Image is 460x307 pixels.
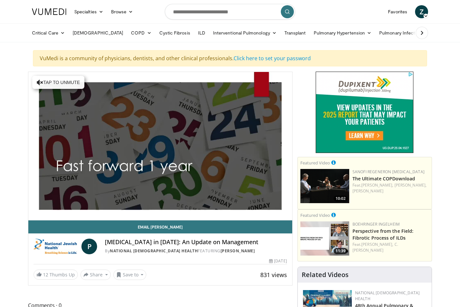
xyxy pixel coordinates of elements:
a: Pulmonary Hypertension [310,26,376,39]
div: VuMedi is a community of physicians, dentists, and other clinical professionals. [33,50,427,66]
img: National Jewish Health [34,239,79,254]
small: Featured Video [300,212,330,218]
a: Click here to set your password [234,55,311,62]
button: Save to [113,270,147,280]
a: Perspective from the Field: Fibrotic Process of ILDs [352,228,414,241]
a: [PERSON_NAME] [352,188,383,194]
div: [DATE] [269,258,287,264]
a: C. [PERSON_NAME] [352,242,398,253]
h4: Related Videos [302,271,349,279]
a: P [81,239,97,254]
a: 11:39 [300,221,349,256]
img: b90f5d12-84c1-472e-b843-5cad6c7ef911.jpg.150x105_q85_autocrop_double_scale_upscale_version-0.2.jpg [303,290,352,307]
a: [PERSON_NAME] [221,248,255,254]
a: 10:02 [300,169,349,203]
div: Feat. [352,182,429,194]
img: 5a5e9f8f-baed-4a36-9fe2-4d00eabc5e31.png.150x105_q85_crop-smart_upscale.png [300,169,349,203]
a: Browse [107,5,137,18]
a: Email [PERSON_NAME] [28,220,292,233]
small: Featured Video [300,160,330,166]
a: [DEMOGRAPHIC_DATA] [69,26,127,39]
span: 12 [43,272,48,278]
span: 831 views [260,271,287,279]
a: [PERSON_NAME], [361,242,393,247]
iframe: Advertisement [316,72,413,153]
a: ILD [194,26,209,39]
a: [PERSON_NAME], [361,182,393,188]
input: Search topics, interventions [165,4,295,20]
a: Sanofi Regeneron [MEDICAL_DATA] [352,169,424,174]
a: Z [415,5,428,18]
a: Favorites [384,5,411,18]
a: National [DEMOGRAPHIC_DATA] Health [355,290,420,301]
span: 10:02 [334,196,348,202]
div: Feat. [352,242,429,253]
a: COPD [127,26,155,39]
a: 12 Thumbs Up [34,270,78,280]
button: Share [80,270,111,280]
a: Transplant [280,26,310,39]
a: National [DEMOGRAPHIC_DATA] Health [110,248,198,254]
a: Critical Care [28,26,69,39]
h4: [MEDICAL_DATA] in [DATE]: An Update on Management [105,239,287,246]
a: [PERSON_NAME], [395,182,426,188]
div: By FEATURING [105,248,287,254]
a: Specialties [70,5,107,18]
button: Tap to unmute [32,76,84,89]
span: 11:39 [334,248,348,254]
a: Boehringer Ingelheim [352,221,400,227]
img: 0d260a3c-dea8-4d46-9ffd-2859801fb613.png.150x105_q85_crop-smart_upscale.png [300,221,349,256]
a: Cystic Fibrosis [155,26,194,39]
a: Pulmonary Infection [375,26,432,39]
a: The Ultimate COPDownload [352,175,415,182]
video-js: Video Player [28,72,292,220]
img: VuMedi Logo [32,8,66,15]
a: Interventional Pulmonology [209,26,280,39]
